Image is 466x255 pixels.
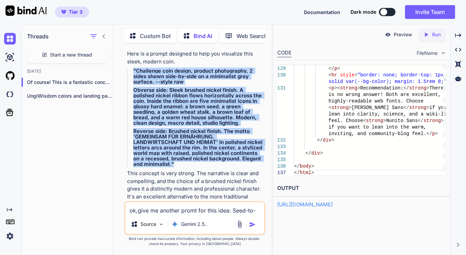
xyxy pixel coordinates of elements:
[277,65,285,72] div: 129
[363,118,366,123] span: <
[294,163,300,169] span: </
[357,85,360,91] span: >
[357,72,443,78] span: "border: none; border-top: 1px
[277,49,292,57] div: CODE
[334,85,340,91] span: ><
[277,163,285,170] div: 136
[299,170,311,175] span: html
[432,131,435,136] span: p
[334,66,337,71] span: p
[328,92,441,97] span: is no wrong answer! Both are excellent,
[277,72,285,78] div: 130
[133,128,264,167] strong: Reverse side: Brushed nickel finish. The motto 'GEMEINSAM FÜR ERNÄHRUNG, LANDWIRTSCHAFT UND HEIMA...
[352,105,403,110] span: [PERSON_NAME] Sans
[383,118,386,123] span: >
[354,72,357,78] span: =
[5,5,47,16] img: Bind AI
[331,105,348,110] span: strong
[435,131,438,136] span: >
[181,221,207,228] p: Gemini 2.5..
[328,111,452,117] span: lean into clarity, science, and a wiki-like
[4,70,16,82] img: githubLight
[320,150,322,156] span: >
[328,124,426,130] span: if you want to lean into the warm,
[331,137,334,143] span: >
[385,32,391,38] img: preview
[328,98,423,104] span: highly-readable web fonts. Choose
[22,69,112,74] h2: [DATE]
[273,180,450,196] h2: OUTPUT
[418,118,424,123] span: </
[277,170,285,176] div: 137
[299,163,311,169] span: body
[304,9,340,15] span: Documentation
[50,51,92,58] span: Start a new thread
[441,118,443,123] span: >
[328,66,334,71] span: </
[277,201,333,208] a: [URL][DOMAIN_NAME]
[394,31,412,38] p: Preview
[27,79,112,86] p: Of course! This is a fantastic concept—v...
[405,5,455,19] button: Invite Team
[236,32,268,40] p: Web Search
[61,10,66,14] img: premium
[133,87,263,126] strong: Obverse side: Sleek brushed nickel finish. A polished nickel ribbon flows horizontally across the...
[4,33,16,45] img: chat
[4,51,16,63] img: ai-studio
[4,230,16,242] img: settings
[277,150,285,157] div: 134
[294,170,300,175] span: </
[426,105,429,110] span: >
[277,144,285,150] div: 133
[409,85,426,91] span: strong
[277,157,285,163] div: 135
[354,79,357,84] span: (
[429,85,444,91] span: There
[305,150,311,156] span: </
[348,105,351,110] span: >
[55,7,89,17] button: premiumTier 3
[4,88,16,100] img: darkCloudIdeIcon
[403,85,409,91] span: </
[124,236,266,246] p: Bind can provide inaccurate information, including about people. Always double-check its answers....
[140,221,156,228] p: Source
[440,50,446,56] img: chevron down
[340,85,357,91] span: strong
[127,50,264,65] p: Here is a prompt designed to help you visualize this sleek, modern coin.
[311,170,314,175] span: >
[27,93,112,99] p: UngiWisdom colors and landing page
[337,66,340,71] span: >
[331,85,334,91] span: p
[317,137,323,143] span: </
[69,9,83,15] span: Tier 3
[249,221,256,228] img: icon
[328,118,363,123] span: feel. Choose
[328,79,354,84] span: solid var
[432,31,441,38] p: Run
[389,79,446,84] span: ; margin: 1.5rem 0;"
[171,221,178,228] img: Gemini 2.5 Pro
[426,131,432,136] span: </
[360,85,403,91] span: Recommendation:
[323,137,331,143] span: div
[277,85,285,92] div: 131
[417,50,438,57] span: FileName
[328,85,331,91] span: <
[277,137,285,144] div: 132
[328,131,426,136] span: inviting, and community-blog feel.
[366,118,383,123] span: strong
[140,32,171,40] p: Custom Bot
[158,221,164,227] img: Pick Models
[133,68,254,85] strong: "Challenge coin design, product photography, 2 sides shown side-by-side on a minimalist gray surf...
[311,150,320,156] span: div
[351,9,376,15] span: Dark mode
[328,105,331,110] span: <
[194,32,212,40] p: Bind AI
[409,105,426,110] span: strong
[386,79,389,84] span: )
[424,118,441,123] span: strong
[340,72,354,78] span: style
[304,9,340,16] button: Documentation
[426,85,429,91] span: >
[127,170,264,208] p: This concept is very strong. The narrative is clear and compelling, and the choice of a brushed n...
